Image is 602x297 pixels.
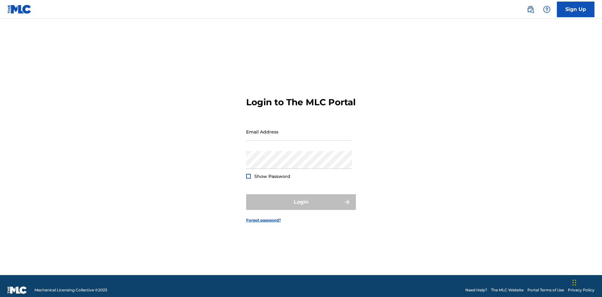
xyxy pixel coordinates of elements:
[246,97,356,108] h3: Login to The MLC Portal
[571,267,602,297] iframe: Chat Widget
[34,287,107,293] span: Mechanical Licensing Collective © 2025
[527,6,534,13] img: search
[543,6,551,13] img: help
[568,287,594,293] a: Privacy Policy
[541,3,553,16] div: Help
[254,174,290,179] span: Show Password
[465,287,487,293] a: Need Help?
[527,287,564,293] a: Portal Terms of Use
[246,217,281,223] a: Forgot password?
[8,5,32,14] img: MLC Logo
[491,287,524,293] a: The MLC Website
[573,273,576,292] div: Drag
[557,2,594,17] a: Sign Up
[524,3,537,16] a: Public Search
[8,286,27,294] img: logo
